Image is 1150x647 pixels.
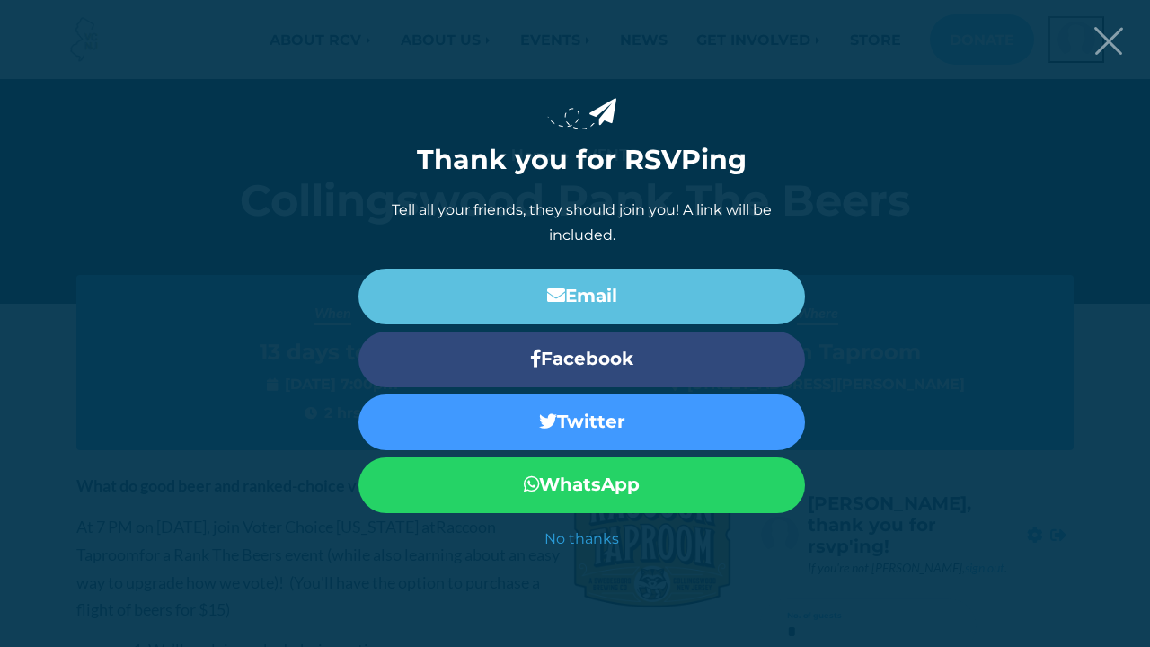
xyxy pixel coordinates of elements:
a: Facebook [358,332,805,387]
p: Tell all your friends, they should join you! A link will be included. [358,198,805,246]
a: Twitter [358,394,805,450]
button: Close [1094,27,1123,55]
h1: Thank you for RSVPing [358,144,805,176]
a: No thanks [358,527,805,549]
a: WhatsApp [358,457,805,513]
a: Email [358,269,805,324]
